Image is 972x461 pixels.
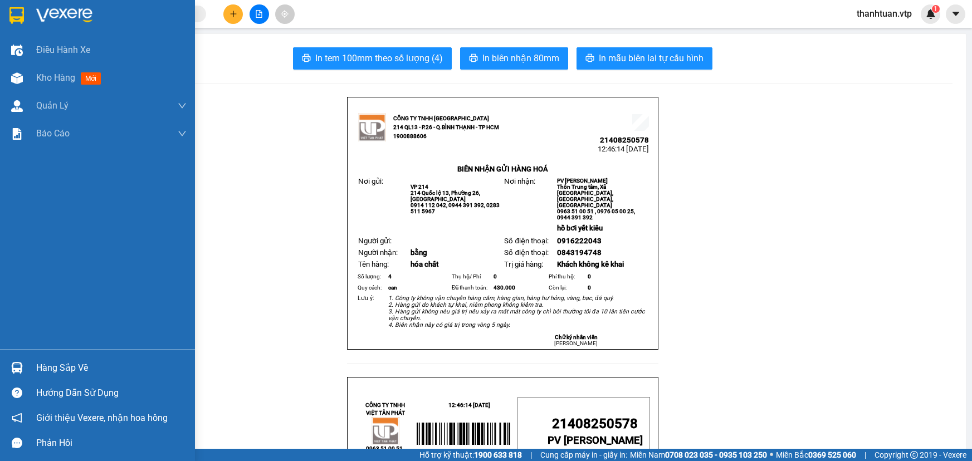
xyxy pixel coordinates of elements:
[457,165,548,173] strong: BIÊN NHẬN GỬI HÀNG HOÁ
[36,43,90,57] span: Điều hành xe
[356,271,387,282] td: Số lượng:
[372,417,399,445] img: logo
[411,190,480,202] span: 214 Quốc lộ 13, Phường 26, [GEOGRAPHIC_DATA]
[411,202,500,214] span: 0914 112 042, 0944 391 392, 0283 511 5967
[932,5,940,13] sup: 1
[12,388,22,398] span: question-circle
[588,285,591,291] span: 0
[12,438,22,448] span: message
[598,145,649,153] span: 12:46:14 [DATE]
[557,178,608,184] span: PV [PERSON_NAME]
[600,136,649,144] span: 21408250578
[548,434,643,447] span: PV [PERSON_NAME]
[358,177,383,185] span: Nơi gửi:
[494,273,497,279] span: 0
[36,385,187,401] div: Hướng dẫn sử dụng
[36,72,75,83] span: Kho hàng
[275,4,295,24] button: aim
[504,248,548,257] span: Số điện thoại:
[504,260,543,268] span: Trị giá hàng:
[36,99,69,112] span: Quản Lý
[419,449,522,461] span: Hỗ trợ kỹ thuật:
[474,450,522,459] strong: 1900 633 818
[776,449,856,461] span: Miền Bắc
[281,10,289,18] span: aim
[388,285,397,291] span: can
[482,51,559,65] span: In biên nhận 80mm
[448,402,490,408] span: 12:46:14 [DATE]
[557,260,624,268] span: Khách không kê khai
[358,248,398,257] span: Người nhận:
[946,4,965,24] button: caret-down
[494,285,515,291] span: 430.000
[250,4,269,24] button: file-add
[588,273,591,279] span: 0
[411,260,438,268] span: hóa chất
[9,7,24,24] img: logo-vxr
[540,449,627,461] span: Cung cấp máy in - giấy in:
[411,248,427,257] span: bằng
[504,237,548,245] span: Số điện thoại:
[557,184,613,208] span: Thôn Trung tâm, Xã [GEOGRAPHIC_DATA], [GEOGRAPHIC_DATA], [GEOGRAPHIC_DATA]
[356,282,387,293] td: Quy cách:
[178,101,187,110] span: down
[36,435,187,452] div: Phản hồi
[315,51,443,65] span: In tem 100mm theo số lượng (4)
[388,295,645,328] em: 1. Công ty không vận chuyển hàng cấm, hàng gian, hàng hư hỏng, vàng, bạc, đá quý. 2. Hàng gửi do ...
[557,248,602,257] span: 0843194748
[450,271,492,282] td: Thụ hộ/ Phí
[557,208,635,220] span: 0963 51 00 51 , 0976 05 00 25, 0944 391 392
[557,224,603,232] span: hồ bơi yết kiêu
[223,4,243,24] button: plus
[178,129,187,138] span: down
[460,47,568,70] button: printerIn biên nhận 80mm
[36,360,187,376] div: Hàng sắp về
[934,5,937,13] span: 1
[393,115,499,139] strong: CÔNG TY TNHH [GEOGRAPHIC_DATA] 214 QL13 - P.26 - Q.BÌNH THẠNH - TP HCM 1900888606
[577,47,712,70] button: printerIn mẫu biên lai tự cấu hình
[358,237,392,245] span: Người gửi:
[848,7,921,21] span: thanhtuan.vtp
[358,260,389,268] span: Tên hàng:
[81,72,101,85] span: mới
[229,10,237,18] span: plus
[469,53,478,64] span: printer
[411,184,428,190] span: VP 214
[358,114,386,141] img: logo
[12,413,22,423] span: notification
[11,100,23,112] img: warehouse-icon
[388,273,392,279] span: 4
[864,449,866,461] span: |
[302,53,311,64] span: printer
[554,340,598,346] span: [PERSON_NAME]
[450,282,492,293] td: Đã thanh toán:
[630,449,767,461] span: Miền Nam
[255,10,263,18] span: file-add
[547,282,586,293] td: Còn lại:
[547,271,586,282] td: Phí thu hộ:
[926,9,936,19] img: icon-new-feature
[36,411,168,425] span: Giới thiệu Vexere, nhận hoa hồng
[808,450,856,459] strong: 0369 525 060
[36,126,70,140] span: Báo cáo
[11,72,23,84] img: warehouse-icon
[665,450,767,459] strong: 0708 023 035 - 0935 103 250
[530,449,532,461] span: |
[365,402,405,416] strong: CÔNG TY TNHH VIỆT TÂN PHÁT
[358,295,374,302] span: Lưu ý:
[11,45,23,56] img: warehouse-icon
[555,334,598,340] strong: Chữ ký nhân viên
[599,51,704,65] span: In mẫu biên lai tự cấu hình
[951,9,961,19] span: caret-down
[552,416,638,431] span: 21408250578
[293,47,452,70] button: printerIn tem 100mm theo số lượng (4)
[557,237,602,245] span: 0916222043
[11,128,23,140] img: solution-icon
[910,451,918,459] span: copyright
[770,453,773,457] span: ⚪️
[504,177,535,185] span: Nơi nhận:
[11,362,23,374] img: warehouse-icon
[585,53,594,64] span: printer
